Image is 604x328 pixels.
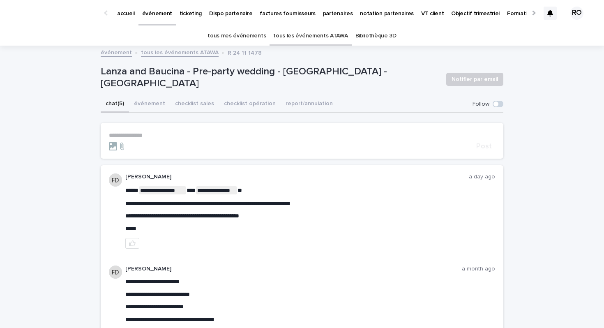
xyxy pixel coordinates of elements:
[170,96,219,113] button: checklist sales
[355,26,397,46] a: Bibliothèque 3D
[16,5,96,21] img: Ls34BcGeRexTGTNfXpUC
[141,47,219,57] a: tous les événements ATAWA
[469,173,495,180] p: a day ago
[101,47,132,57] a: événement
[207,26,266,46] a: tous mes événements
[281,96,338,113] button: report/annulation
[125,238,139,249] button: like this post
[446,73,503,86] button: Notifier par email
[219,96,281,113] button: checklist opération
[476,143,492,150] span: Post
[473,101,489,108] p: Follow
[273,26,348,46] a: tous les événements ATAWA
[473,143,495,150] button: Post
[570,7,583,20] div: RO
[101,66,440,90] p: Lanza and Baucina - Pre-party wedding - [GEOGRAPHIC_DATA] - [GEOGRAPHIC_DATA]
[101,96,129,113] button: chat (5)
[129,96,170,113] button: événement
[462,266,495,273] p: a month ago
[125,266,462,273] p: [PERSON_NAME]
[125,173,469,180] p: [PERSON_NAME]
[452,75,498,83] span: Notifier par email
[228,48,262,57] p: R 24 11 1478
